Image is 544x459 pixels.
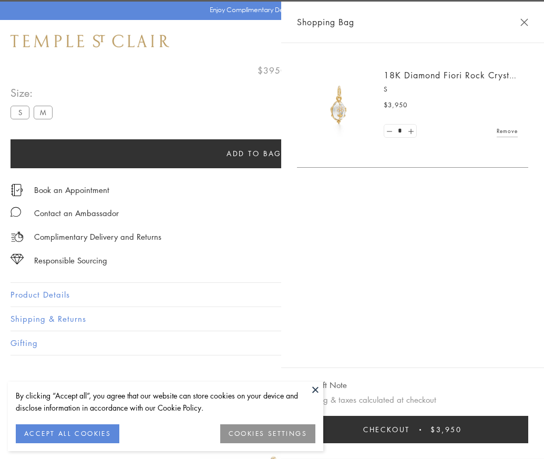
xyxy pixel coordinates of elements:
p: Complimentary Delivery and Returns [34,230,161,243]
span: Add to bag [227,148,282,159]
a: Set quantity to 2 [405,125,416,138]
button: Gifting [11,331,533,355]
span: Shopping Bag [297,15,354,29]
p: Enjoy Complimentary Delivery & Returns [210,5,329,15]
span: $3,950 [384,100,407,110]
button: Add to bag [11,139,498,168]
button: Product Details [11,283,533,307]
button: Close Shopping Bag [520,18,528,26]
p: Shipping & taxes calculated at checkout [297,393,528,406]
span: $3,950 [430,424,462,435]
div: By clicking “Accept all”, you agree that our website can store cookies on your device and disclos... [16,390,315,414]
a: Book an Appointment [34,184,109,196]
div: Responsible Sourcing [34,254,107,267]
button: COOKIES SETTINGS [220,424,315,443]
span: Size: [11,84,57,101]
img: icon_sourcing.svg [11,254,24,264]
button: Add Gift Note [297,379,347,392]
div: Contact an Ambassador [34,207,119,220]
img: icon_delivery.svg [11,230,24,243]
img: P51889-E11FIORI [307,74,371,137]
p: S [384,84,518,95]
img: MessageIcon-01_2.svg [11,207,21,217]
img: icon_appointment.svg [11,184,23,196]
a: Remove [497,125,518,137]
button: Shipping & Returns [11,307,533,331]
span: Checkout [363,424,410,435]
label: M [34,106,53,119]
a: Set quantity to 0 [384,125,395,138]
img: Temple St. Clair [11,35,169,47]
label: S [11,106,29,119]
button: Checkout $3,950 [297,416,528,443]
span: $3950 [258,64,286,77]
button: ACCEPT ALL COOKIES [16,424,119,443]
